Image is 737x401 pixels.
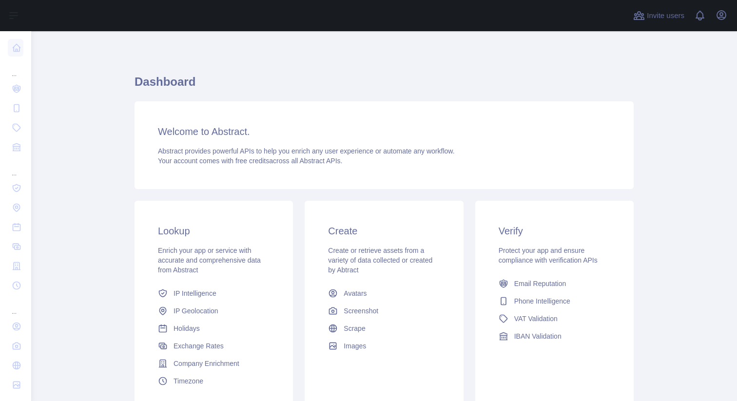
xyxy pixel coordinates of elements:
span: Scrape [344,324,365,333]
a: Timezone [154,372,273,390]
h3: Welcome to Abstract. [158,125,610,138]
span: Holidays [174,324,200,333]
span: Enrich your app or service with accurate and comprehensive data from Abstract [158,247,261,274]
span: IP Geolocation [174,306,218,316]
span: Phone Intelligence [514,296,570,306]
span: Exchange Rates [174,341,224,351]
span: Protect your app and ensure compliance with verification APIs [499,247,598,264]
h3: Create [328,224,440,238]
span: Email Reputation [514,279,566,288]
span: Create or retrieve assets from a variety of data collected or created by Abtract [328,247,432,274]
span: VAT Validation [514,314,558,324]
span: Avatars [344,288,367,298]
a: Screenshot [324,302,444,320]
button: Invite users [631,8,686,23]
div: ... [8,296,23,316]
a: IBAN Validation [495,327,614,345]
span: Images [344,341,366,351]
div: ... [8,58,23,78]
h3: Lookup [158,224,270,238]
span: IBAN Validation [514,331,562,341]
a: Scrape [324,320,444,337]
span: Abstract provides powerful APIs to help you enrich any user experience or automate any workflow. [158,147,455,155]
span: Screenshot [344,306,378,316]
a: IP Intelligence [154,285,273,302]
a: Holidays [154,320,273,337]
a: Phone Intelligence [495,292,614,310]
a: Company Enrichment [154,355,273,372]
div: ... [8,158,23,177]
a: IP Geolocation [154,302,273,320]
h1: Dashboard [135,74,634,97]
span: Invite users [647,10,684,21]
span: Timezone [174,376,203,386]
h3: Verify [499,224,610,238]
a: Avatars [324,285,444,302]
a: Images [324,337,444,355]
span: IP Intelligence [174,288,216,298]
a: Email Reputation [495,275,614,292]
span: free credits [235,157,269,165]
span: Your account comes with across all Abstract APIs. [158,157,342,165]
span: Company Enrichment [174,359,239,368]
a: VAT Validation [495,310,614,327]
a: Exchange Rates [154,337,273,355]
